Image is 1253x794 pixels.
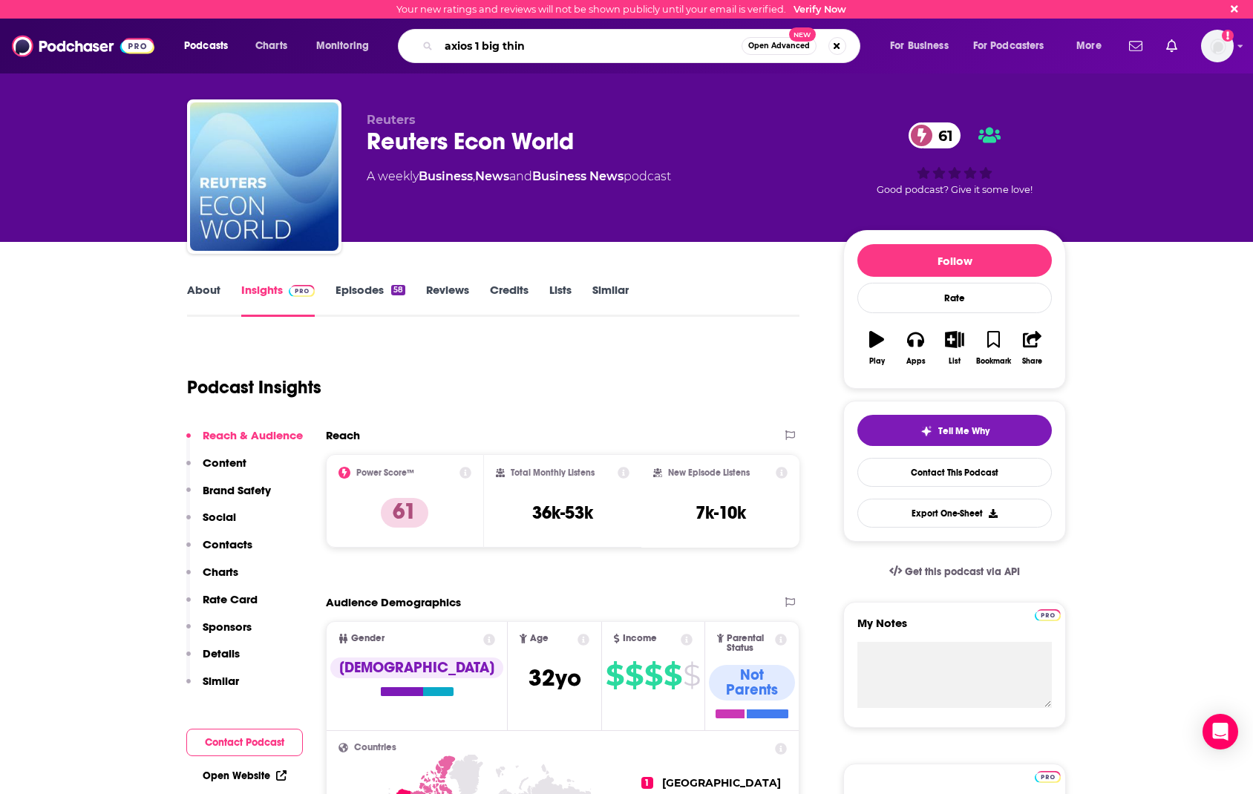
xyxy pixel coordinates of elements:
[906,357,926,366] div: Apps
[1222,30,1234,42] svg: Email not verified
[1160,33,1183,59] a: Show notifications dropdown
[964,34,1066,58] button: open menu
[1035,769,1061,783] a: Pro website
[316,36,369,56] span: Monitoring
[896,321,935,375] button: Apps
[203,674,239,688] p: Similar
[473,169,475,183] span: ,
[857,321,896,375] button: Play
[592,283,629,317] a: Similar
[877,184,1033,195] span: Good podcast? Give it some love!
[532,502,593,524] h3: 36k-53k
[184,36,228,56] span: Podcasts
[186,428,303,456] button: Reach & Audience
[186,592,258,620] button: Rate Card
[644,663,662,687] span: $
[877,554,1032,590] a: Get this podcast via API
[289,285,315,297] img: Podchaser Pro
[187,283,220,317] a: About
[412,29,874,63] div: Search podcasts, credits, & more...
[869,357,885,366] div: Play
[529,663,581,692] span: 32 yo
[857,244,1052,277] button: Follow
[186,510,236,537] button: Social
[509,169,532,183] span: and
[1201,30,1234,62] img: User Profile
[306,34,388,58] button: open menu
[174,34,247,58] button: open menu
[794,4,846,15] a: Verify Now
[203,537,252,551] p: Contacts
[186,565,238,592] button: Charts
[923,122,961,148] span: 61
[668,467,750,478] h2: New Episode Listens
[662,776,781,790] span: [GEOGRAPHIC_DATA]
[203,565,238,579] p: Charts
[246,34,296,58] a: Charts
[530,634,549,643] span: Age
[1022,357,1042,366] div: Share
[186,537,252,565] button: Contacts
[742,37,817,55] button: Open AdvancedNew
[606,663,624,687] span: $
[1076,36,1102,56] span: More
[938,425,989,437] span: Tell Me Why
[709,665,795,701] div: Not Parents
[203,620,252,634] p: Sponsors
[203,428,303,442] p: Reach & Audience
[12,32,154,60] img: Podchaser - Follow, Share and Rate Podcasts
[625,663,643,687] span: $
[190,102,338,251] img: Reuters Econ World
[203,770,287,782] a: Open Website
[187,376,321,398] h1: Podcast Insights
[976,357,1011,366] div: Bookmark
[880,34,967,58] button: open menu
[920,425,932,437] img: tell me why sparkle
[367,113,416,127] span: Reuters
[935,321,974,375] button: List
[419,169,473,183] a: Business
[857,458,1052,487] a: Contact This Podcast
[890,36,949,56] span: For Business
[203,592,258,606] p: Rate Card
[905,565,1020,578] span: Get this podcast via API
[381,498,428,528] p: 61
[186,729,303,756] button: Contact Podcast
[241,283,315,317] a: InsightsPodchaser Pro
[354,743,396,752] span: Countries
[857,283,1052,313] div: Rate
[1035,771,1061,783] img: Podchaser Pro
[186,620,252,647] button: Sponsors
[326,428,360,442] h2: Reach
[1035,609,1061,621] img: Podchaser Pro
[696,502,746,524] h3: 7k-10k
[490,283,529,317] a: Credits
[1123,33,1148,59] a: Show notifications dropdown
[857,415,1052,446] button: tell me why sparkleTell Me Why
[351,634,385,643] span: Gender
[426,283,469,317] a: Reviews
[623,634,657,643] span: Income
[367,168,671,186] div: A weekly podcast
[396,4,846,15] div: Your new ratings and reviews will not be shown publicly until your email is verified.
[1035,607,1061,621] a: Pro website
[326,595,461,609] h2: Audience Demographics
[1201,30,1234,62] span: Logged in as Citichaser
[1013,321,1052,375] button: Share
[203,456,246,470] p: Content
[1201,30,1234,62] button: Show profile menu
[511,467,595,478] h2: Total Monthly Listens
[857,616,1052,642] label: My Notes
[974,321,1012,375] button: Bookmark
[664,663,681,687] span: $
[186,456,246,483] button: Content
[549,283,572,317] a: Lists
[203,510,236,524] p: Social
[789,27,816,42] span: New
[1066,34,1120,58] button: open menu
[1203,714,1238,749] div: Open Intercom Messenger
[909,122,961,148] a: 61
[186,646,240,674] button: Details
[203,483,271,497] p: Brand Safety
